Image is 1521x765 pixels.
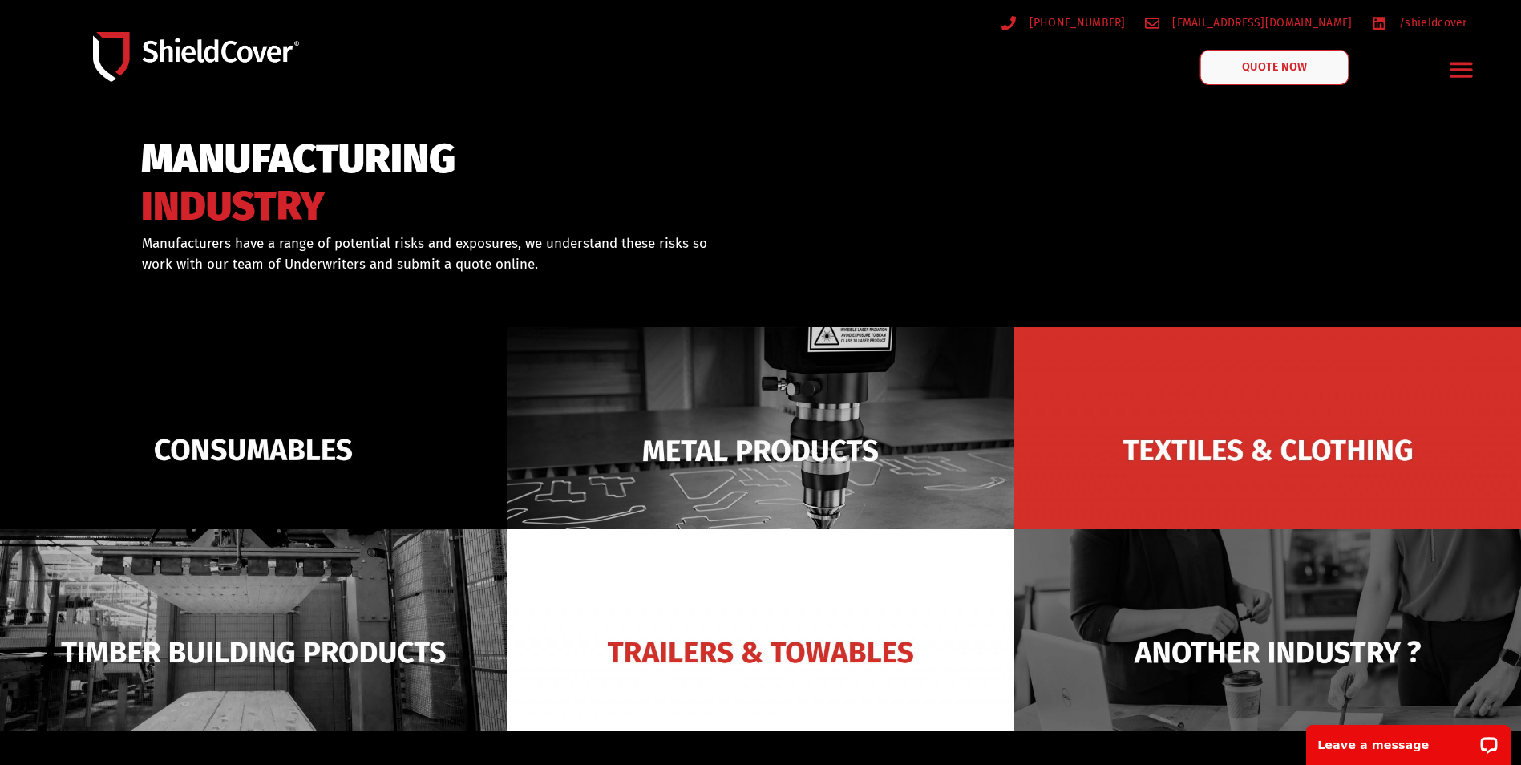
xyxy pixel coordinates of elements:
a: QUOTE NOW [1200,50,1349,85]
iframe: LiveChat chat widget [1296,714,1521,765]
a: [EMAIL_ADDRESS][DOMAIN_NAME] [1145,13,1353,33]
span: [PHONE_NUMBER] [1025,13,1126,33]
a: /shieldcover [1372,13,1467,33]
span: [EMAIL_ADDRESS][DOMAIN_NAME] [1168,13,1352,33]
a: [PHONE_NUMBER] [1001,13,1126,33]
p: Manufacturers have a range of potential risks and exposures, we understand these risks so work wi... [142,233,740,274]
span: /shieldcover [1395,13,1467,33]
span: QUOTE NOW [1243,62,1307,73]
img: Shield-Cover-Underwriting-Australia-logo-full [93,32,299,83]
div: Menu Toggle [1442,51,1480,88]
span: MANUFACTURING [141,143,455,176]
